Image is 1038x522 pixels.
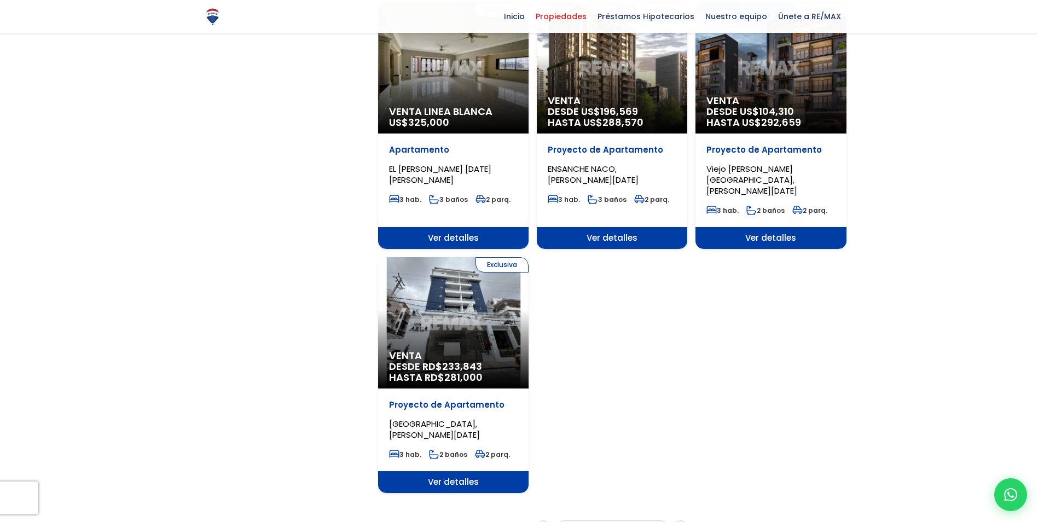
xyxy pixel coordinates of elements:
[498,8,530,25] span: Inicio
[706,144,835,155] p: Proyecto de Apartamento
[429,195,468,204] span: 3 baños
[548,106,676,128] span: DESDE US$
[389,418,480,440] span: [GEOGRAPHIC_DATA], [PERSON_NAME][DATE]
[389,106,518,117] span: Venta Linea Blanca
[706,206,739,215] span: 3 hab.
[773,8,846,25] span: Únete a RE/MAX
[378,257,529,493] a: Exclusiva Venta DESDE RD$233,843 HASTA RD$281,000 Proyecto de Apartamento [GEOGRAPHIC_DATA], [PER...
[548,144,676,155] p: Proyecto de Apartamento
[706,163,797,196] span: Viejo [PERSON_NAME][GEOGRAPHIC_DATA], [PERSON_NAME][DATE]
[634,195,669,204] span: 2 parq.
[408,115,449,129] span: 325,000
[548,117,676,128] span: HASTA US$
[389,361,518,383] span: DESDE RD$
[548,163,639,185] span: ENSANCHE NACO, [PERSON_NAME][DATE]
[537,2,687,249] a: Exclusiva Venta DESDE US$196,569 HASTA US$288,570 Proyecto de Apartamento ENSANCHE NACO, [PERSON_...
[389,372,518,383] span: HASTA RD$
[389,144,518,155] p: Apartamento
[548,95,676,106] span: Venta
[548,195,580,204] span: 3 hab.
[700,8,773,25] span: Nuestro equipo
[602,115,643,129] span: 288,570
[429,450,467,459] span: 2 baños
[537,227,687,249] span: Ver detalles
[746,206,785,215] span: 2 baños
[389,115,449,129] span: US$
[695,2,846,249] a: Exclusiva Venta DESDE US$104,310 HASTA US$292,659 Proyecto de Apartamento Viejo [PERSON_NAME][GEO...
[530,8,592,25] span: Propiedades
[444,370,483,384] span: 281,000
[389,450,421,459] span: 3 hab.
[378,2,529,249] a: Exclusiva Venta Linea Blanca US$325,000 Apartamento EL [PERSON_NAME] [DATE][PERSON_NAME] 3 hab. 3...
[706,106,835,128] span: DESDE US$
[389,399,518,410] p: Proyecto de Apartamento
[378,227,529,249] span: Ver detalles
[792,206,827,215] span: 2 parq.
[378,471,529,493] span: Ver detalles
[592,8,700,25] span: Préstamos Hipotecarios
[475,450,510,459] span: 2 parq.
[389,350,518,361] span: Venta
[475,195,511,204] span: 2 parq.
[442,359,482,373] span: 233,843
[759,105,794,118] span: 104,310
[761,115,801,129] span: 292,659
[389,195,421,204] span: 3 hab.
[695,227,846,249] span: Ver detalles
[475,257,529,272] span: Exclusiva
[588,195,627,204] span: 3 baños
[706,117,835,128] span: HASTA US$
[203,7,222,26] img: Logo de REMAX
[600,105,638,118] span: 196,569
[389,163,491,185] span: EL [PERSON_NAME] [DATE][PERSON_NAME]
[706,95,835,106] span: Venta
